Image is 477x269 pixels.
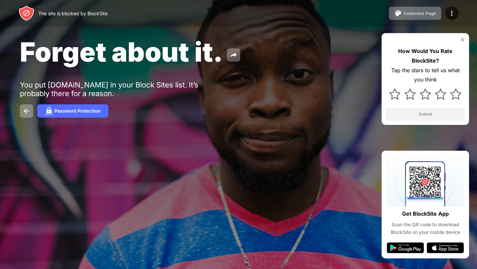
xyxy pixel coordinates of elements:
img: star.svg [435,88,446,100]
img: app-store.svg [427,242,464,253]
img: header-logo.svg [19,5,34,21]
img: google-play.svg [387,242,424,253]
div: Get BlockSite App [402,209,449,219]
button: Password Protection [37,104,108,118]
div: Password Protection [54,108,100,114]
img: pallet.svg [394,9,402,17]
img: star.svg [389,88,400,100]
div: The site is blocked by BlockSite [38,11,108,16]
img: star.svg [450,88,461,100]
img: password.svg [45,107,53,115]
img: back.svg [23,107,30,115]
img: menu-icon.svg [448,9,456,17]
div: Scan the QR code to download BlockSite on your mobile device [387,221,464,236]
span: Forget about it. [20,36,223,68]
img: star.svg [420,88,431,100]
div: Customize Page [403,11,436,16]
button: Customize Page [389,7,441,20]
div: How Would You Rate BlockSite? [386,46,465,66]
div: Tap the stars to tell us what you think [386,66,465,85]
img: rate-us-close.svg [460,37,465,42]
img: qrcode.svg [387,156,464,206]
div: You put [DOMAIN_NAME] in your Block Sites list. It’s probably there for a reason. [20,81,225,98]
img: star.svg [404,88,416,100]
img: share.svg [230,51,238,59]
button: Submit [386,108,465,121]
